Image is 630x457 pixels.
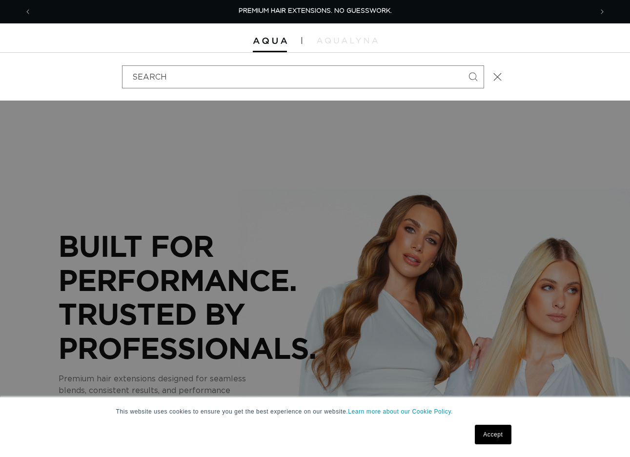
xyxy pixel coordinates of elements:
[17,2,39,21] button: Previous announcement
[475,425,511,444] a: Accept
[239,8,392,14] span: PREMIUM HAIR EXTENSIONS. NO GUESSWORK.
[348,408,453,415] a: Learn more about our Cookie Policy.
[253,38,287,44] img: Aqua Hair Extensions
[462,66,484,87] button: Search
[591,2,613,21] button: Next announcement
[116,407,514,416] p: This website uses cookies to ensure you get the best experience on our website.
[487,66,508,87] button: Close
[317,38,378,43] img: aqualyna.com
[122,66,484,88] input: Search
